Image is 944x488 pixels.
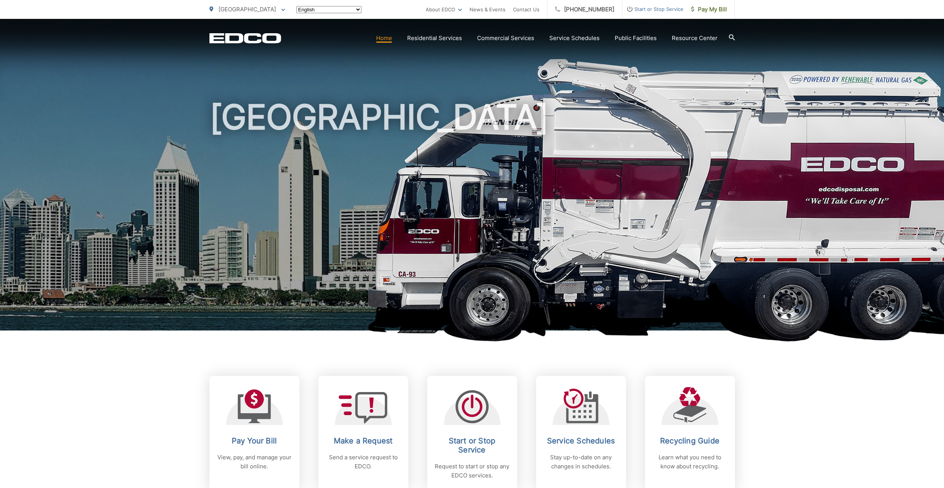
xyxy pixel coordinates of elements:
[326,453,401,471] p: Send a service request to EDCO.
[653,436,727,445] h2: Recycling Guide
[217,436,292,445] h2: Pay Your Bill
[209,98,735,337] h1: [GEOGRAPHIC_DATA]
[326,436,401,445] h2: Make a Request
[426,5,462,14] a: About EDCO
[435,462,510,480] p: Request to start or stop any EDCO services.
[376,34,392,43] a: Home
[477,34,534,43] a: Commercial Services
[691,5,727,14] span: Pay My Bill
[672,34,718,43] a: Resource Center
[219,6,276,13] span: [GEOGRAPHIC_DATA]
[549,34,600,43] a: Service Schedules
[209,33,281,43] a: EDCD logo. Return to the homepage.
[296,6,361,13] select: Select a language
[217,453,292,471] p: View, pay, and manage your bill online.
[435,436,510,454] h2: Start or Stop Service
[615,34,657,43] a: Public Facilities
[513,5,539,14] a: Contact Us
[544,453,618,471] p: Stay up-to-date on any changes in schedules.
[653,453,727,471] p: Learn what you need to know about recycling.
[544,436,618,445] h2: Service Schedules
[470,5,505,14] a: News & Events
[407,34,462,43] a: Residential Services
